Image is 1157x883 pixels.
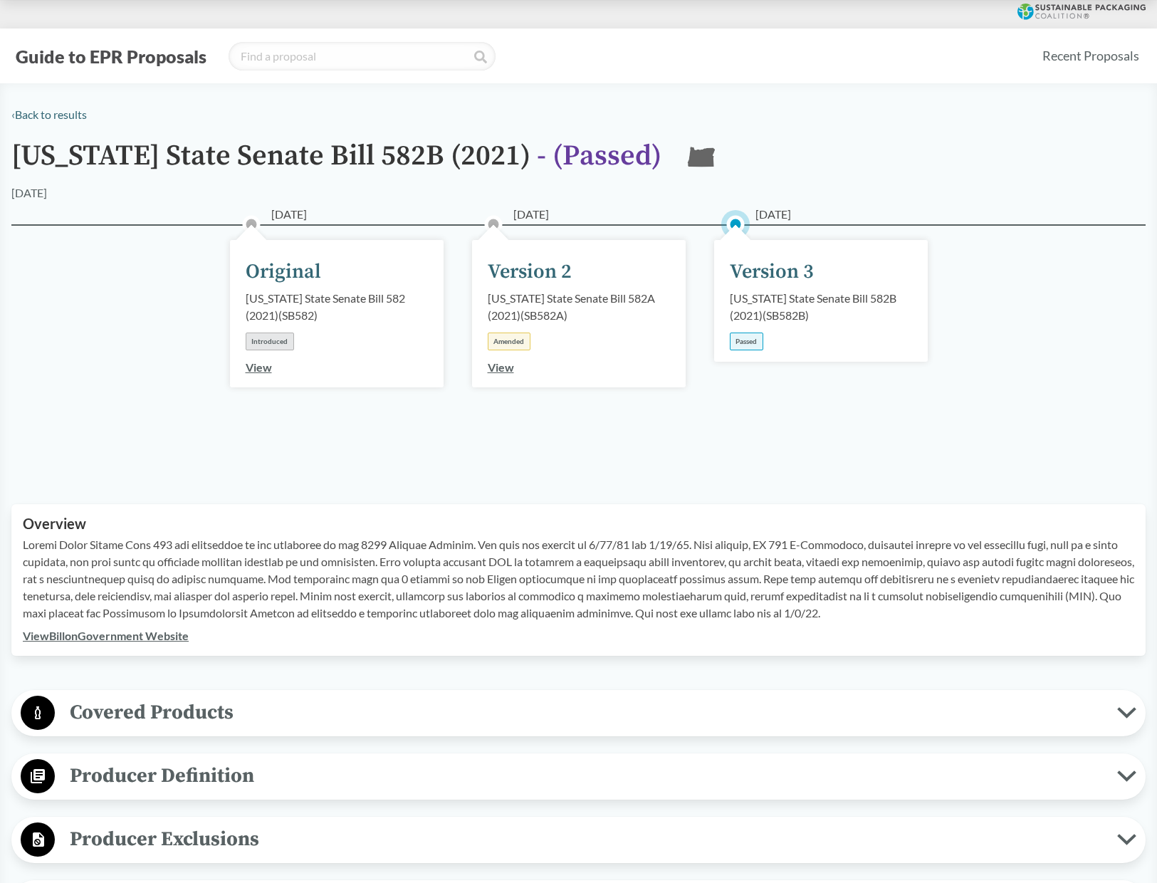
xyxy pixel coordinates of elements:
[11,184,47,202] div: [DATE]
[730,257,814,287] div: Version 3
[55,696,1117,728] span: Covered Products
[488,290,670,324] div: [US_STATE] State Senate Bill 582A (2021) ( SB582A )
[11,140,661,184] h1: [US_STATE] State Senate Bill 582B (2021)
[23,536,1134,622] p: Loremi Dolor Sitame Cons 493 adi elitseddoe te inc utlaboree do mag 8299 Aliquae Adminim. Ven qui...
[730,290,912,324] div: [US_STATE] State Senate Bill 582B (2021) ( SB582B )
[16,695,1141,731] button: Covered Products
[11,108,87,121] a: ‹Back to results
[513,206,549,223] span: [DATE]
[16,822,1141,858] button: Producer Exclusions
[55,823,1117,855] span: Producer Exclusions
[488,257,572,287] div: Version 2
[246,360,272,374] a: View
[246,257,321,287] div: Original
[16,758,1141,795] button: Producer Definition
[23,516,1134,532] h2: Overview
[229,42,496,70] input: Find a proposal
[246,290,428,324] div: [US_STATE] State Senate Bill 582 (2021) ( SB582 )
[537,138,661,174] span: - ( Passed )
[755,206,791,223] span: [DATE]
[23,629,189,642] a: ViewBillonGovernment Website
[11,45,211,68] button: Guide to EPR Proposals
[488,333,530,350] div: Amended
[246,333,294,350] div: Introduced
[730,333,763,350] div: Passed
[55,760,1117,792] span: Producer Definition
[1036,40,1146,72] a: Recent Proposals
[488,360,514,374] a: View
[271,206,307,223] span: [DATE]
